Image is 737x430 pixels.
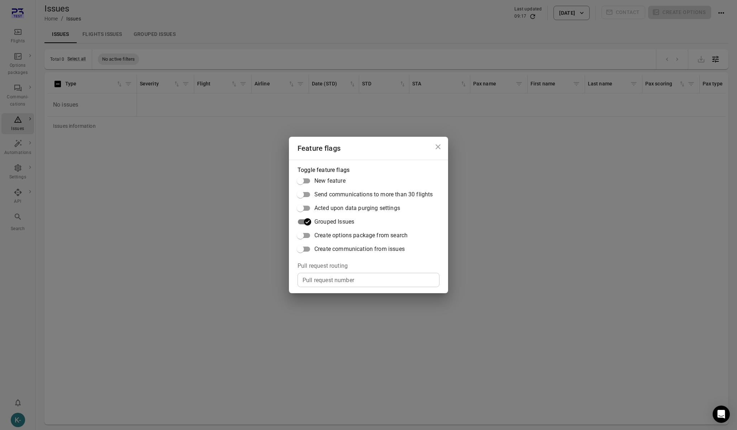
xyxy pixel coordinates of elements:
h2: Feature flags [289,137,448,160]
span: New feature [314,177,346,185]
span: Grouped Issues [314,218,354,226]
legend: Toggle feature flags [298,166,350,174]
button: Close dialog [431,140,445,154]
span: Send communications to more than 30 flights [314,190,433,199]
span: Acted upon data purging settings [314,204,400,212]
span: Create options package from search [314,231,408,240]
div: Open Intercom Messenger [713,406,730,423]
legend: Pull request routing [298,262,348,270]
span: Create communication from issues [314,245,405,253]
